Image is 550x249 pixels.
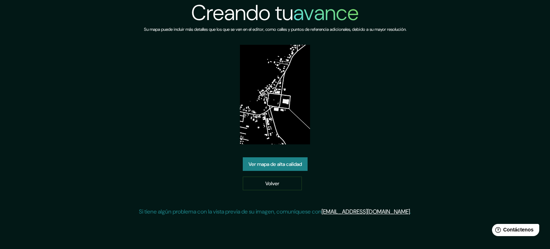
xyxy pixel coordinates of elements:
[410,208,411,215] font: .
[265,180,279,187] font: Volver
[139,208,322,215] font: Si tiene algún problema con la vista previa de su imagen, comuníquese con
[243,157,308,171] a: Ver mapa de alta calidad
[249,161,302,167] font: Ver mapa de alta calidad
[486,221,542,241] iframe: Lanzador de widgets de ayuda
[144,27,406,32] font: Su mapa puede incluir más detalles que los que se ven en el editor, como calles y puntos de refer...
[322,208,410,215] a: [EMAIL_ADDRESS][DOMAIN_NAME]
[243,177,302,190] a: Volver
[240,45,310,144] img: vista previa del mapa creado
